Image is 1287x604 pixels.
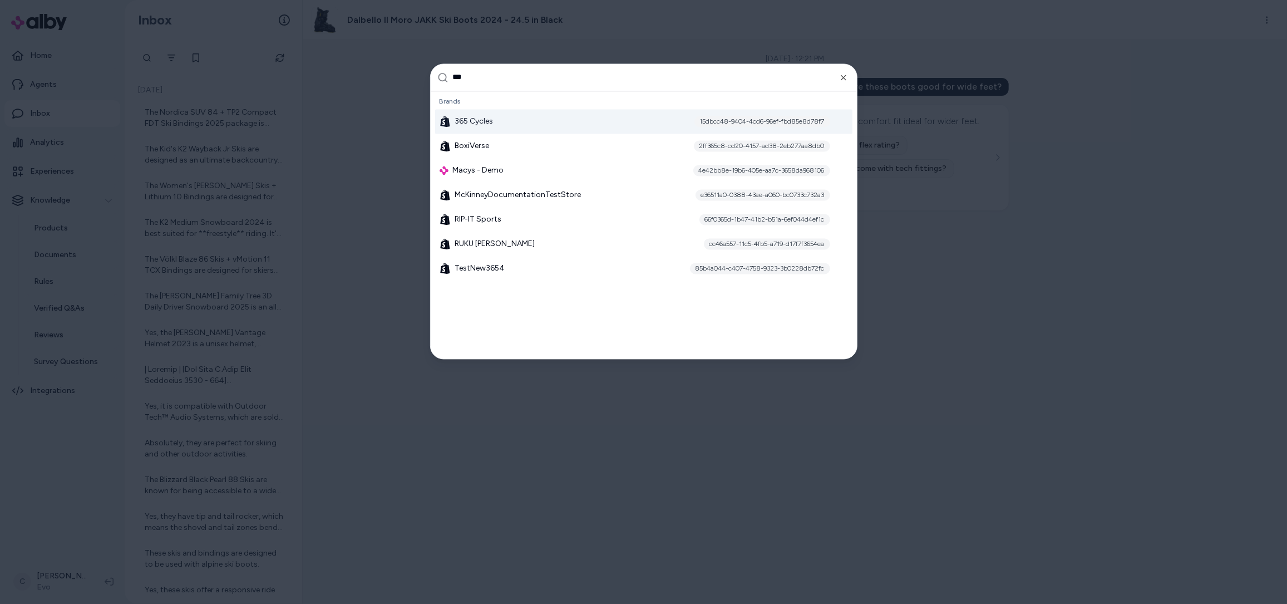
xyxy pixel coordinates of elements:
span: Macys - Demo [453,165,504,176]
span: McKinneyDocumentationTestStore [455,189,581,200]
span: RUKU [PERSON_NAME] [455,238,535,249]
div: e36511a0-0388-43ae-a060-bc0733c732a3 [696,189,830,200]
div: 66f0365d-1b47-41b2-b51a-6ef044d4ef1c [699,214,830,225]
div: Brands [435,94,852,109]
div: 85b4a044-c407-4758-9323-3b0228db72fc [690,263,830,274]
span: BoxiVerse [455,140,490,151]
div: cc46a557-11c5-4fb5-a719-d17f7f3654ea [704,238,830,249]
span: 365 Cycles [455,116,494,127]
span: TestNew3654 [455,263,505,274]
img: alby Logo [440,166,448,175]
div: 4e42bb8e-19b6-405e-aa7c-3658da968106 [693,165,830,176]
span: RIP-IT Sports [455,214,502,225]
div: 2ff365c8-cd20-4157-ad38-2eb277aa8db0 [694,140,830,151]
div: 15dbcc48-9404-4cd6-96ef-fbd85e8d78f7 [694,116,830,127]
div: Suggestions [431,91,857,359]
